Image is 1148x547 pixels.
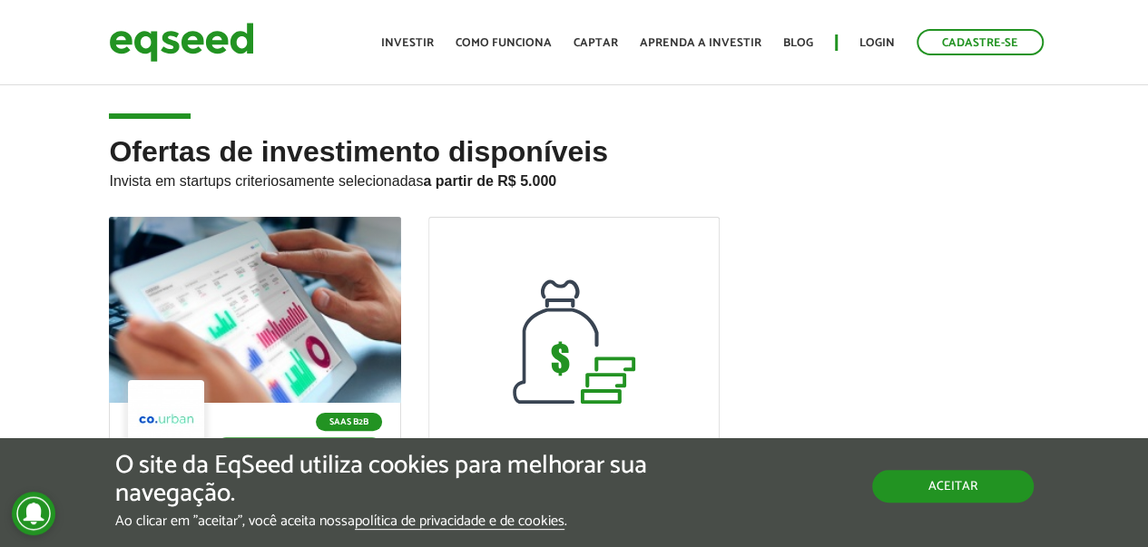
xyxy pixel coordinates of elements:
a: política de privacidade e de cookies [355,514,564,530]
p: Ao clicar em "aceitar", você aceita nossa . [115,513,666,530]
strong: a partir de R$ 5.000 [423,173,556,189]
img: EqSeed [109,18,254,66]
a: Login [859,37,895,49]
p: SaaS B2B [316,413,382,431]
a: Captar [574,37,618,49]
a: Blog [783,37,813,49]
button: Aceitar [872,470,1034,503]
a: Investir [381,37,434,49]
a: Aprenda a investir [640,37,761,49]
a: Cadastre-se [917,29,1044,55]
h5: O site da EqSeed utiliza cookies para melhorar sua navegação. [115,452,666,508]
a: Como funciona [456,37,552,49]
p: Invista em startups criteriosamente selecionadas [109,168,1038,190]
h2: Ofertas de investimento disponíveis [109,136,1038,217]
